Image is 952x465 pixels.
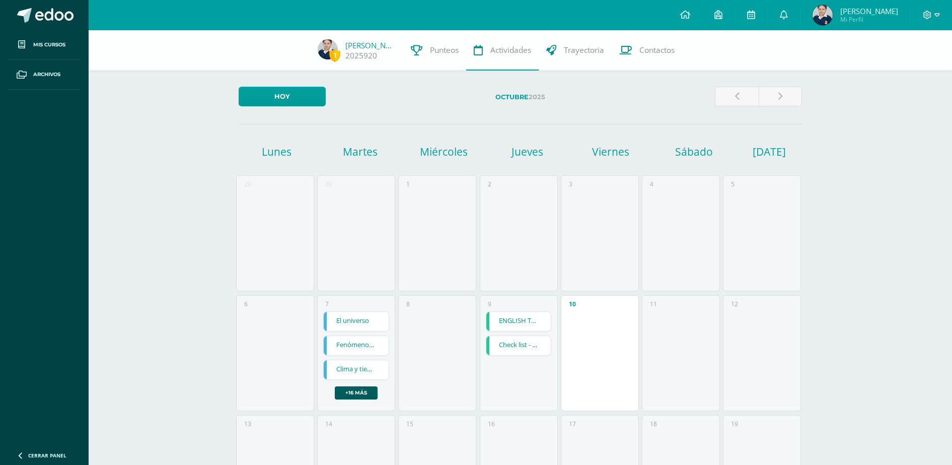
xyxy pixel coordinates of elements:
a: El universo [324,312,389,331]
a: Contactos [612,30,682,71]
h1: Jueves [487,145,567,159]
a: Trayectoria [539,30,612,71]
div: Clima y tiempo | Tarea [323,360,389,380]
span: Actividades [490,45,531,55]
img: f7df81a86178540b9009ef69fb1440a2.png [813,5,833,25]
a: Actividades [466,30,539,71]
a: Clima y tiempo [324,360,389,379]
a: Punteos [403,30,466,71]
span: Contactos [639,45,675,55]
div: 9 [488,300,491,308]
a: Archivos [8,60,81,90]
span: Mis cursos [33,41,65,49]
a: Fenómenos naturales [324,336,389,355]
div: Fenómenos naturales | Tarea [323,336,389,356]
span: 1 [329,49,340,61]
a: 2025920 [345,50,377,61]
div: 18 [650,420,657,428]
div: 7 [325,300,329,308]
a: Check list - Books [486,336,551,355]
div: Check list - Books | Tarea [486,336,552,356]
a: +16 más [335,386,378,400]
div: 11 [650,300,657,308]
div: 8 [406,300,410,308]
div: 1 [406,180,410,188]
span: Punteos [430,45,459,55]
span: Trayectoria [564,45,604,55]
h1: Martes [320,145,401,159]
div: 12 [731,300,738,308]
div: 6 [244,300,248,308]
div: 19 [731,420,738,428]
div: 14 [325,420,332,428]
span: Archivos [33,71,60,79]
a: [PERSON_NAME] [345,40,396,50]
span: [PERSON_NAME] [840,6,898,16]
div: 5 [731,180,735,188]
a: Mis cursos [8,30,81,60]
h1: Viernes [570,145,651,159]
div: 13 [244,420,251,428]
a: ENGLISH TECHNOLOGY SKILLS (2) [486,312,551,331]
h1: Sábado [654,145,735,159]
span: Cerrar panel [28,452,66,459]
div: 30 [325,180,332,188]
div: 2 [488,180,491,188]
div: 17 [569,420,576,428]
div: 3 [569,180,572,188]
a: Hoy [239,87,326,106]
h1: Lunes [237,145,317,159]
div: 15 [406,420,413,428]
div: El universo | Tarea [323,311,389,331]
div: ENGLISH TECHNOLOGY SKILLS (2) | Tarea [486,311,552,331]
span: Mi Perfil [840,15,898,24]
h1: [DATE] [753,145,765,159]
label: 2025 [334,87,707,107]
strong: Octubre [495,93,529,101]
div: 4 [650,180,653,188]
img: f7df81a86178540b9009ef69fb1440a2.png [318,39,338,59]
h1: Miércoles [403,145,484,159]
div: 16 [488,420,495,428]
div: 29 [244,180,251,188]
div: 10 [569,300,576,308]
